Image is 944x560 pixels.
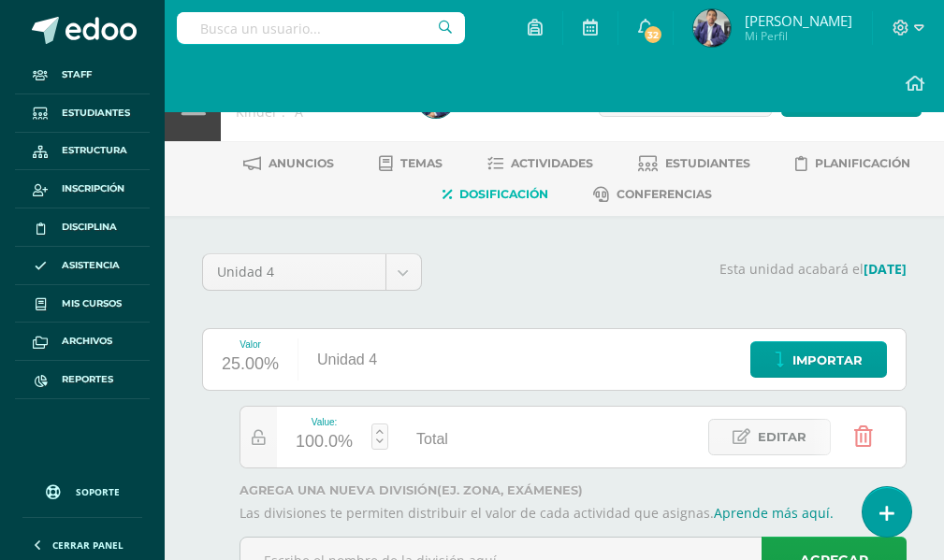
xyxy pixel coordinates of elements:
span: Unidad 4 [217,254,371,290]
strong: [DATE] [864,260,907,278]
a: Estudiantes [15,94,150,133]
a: Planificación [795,149,910,179]
span: Planificación [815,156,910,170]
a: Conferencias [593,179,712,209]
span: Inscripción [62,181,124,196]
span: Editar [758,420,806,454]
div: Value: [296,417,353,427]
span: Mis cursos [62,296,122,311]
a: Importar [750,341,887,378]
a: Estructura [15,133,150,171]
a: Anuncios [243,149,334,179]
span: Estructura [62,143,127,158]
p: Las divisiones te permiten distribuir el valor de cada actividad que asignas. [240,505,907,522]
a: Mis cursos [15,285,150,323]
span: Estudiantes [62,106,130,121]
span: Mi Perfil [745,28,852,44]
a: Archivos [15,323,150,361]
a: Dosificación [443,179,548,209]
a: Estudiantes [638,149,750,179]
span: Asistencia [62,258,120,273]
a: Reportes [15,361,150,399]
a: Staff [15,56,150,94]
span: Anuncios [269,156,334,170]
a: Inscripción [15,170,150,208]
span: Conferencias [617,187,712,201]
span: Temas [400,156,443,170]
span: Archivos [62,334,112,349]
span: Total [416,431,448,447]
p: Esta unidad acabará el [444,261,907,278]
strong: (ej. Zona, Exámenes) [437,483,583,497]
a: Asistencia [15,247,150,285]
a: Aprende más aquí. [714,504,834,522]
span: 32 [643,24,663,45]
span: Soporte [76,485,120,498]
a: Actividades [487,149,593,179]
span: Dosificación [459,187,548,201]
div: 25.00% [222,350,279,380]
input: Busca un usuario... [177,12,465,44]
span: Staff [62,67,92,82]
div: Valor [222,339,279,350]
a: Unidad 4 [203,254,421,290]
a: Disciplina [15,208,150,247]
span: Estudiantes [665,156,750,170]
img: 69371eccc943cd6d82592aee9ac41f0c.png [693,9,731,47]
div: Unidad 4 [298,329,396,390]
div: 100.0% [296,427,353,457]
a: Soporte [22,467,142,512]
span: [PERSON_NAME] [745,11,852,30]
span: Cerrar panel [52,538,123,552]
label: Agrega una nueva división [240,483,907,497]
span: Actividades [511,156,593,170]
a: Temas [379,149,443,179]
span: Disciplina [62,220,117,235]
span: Reportes [62,372,113,387]
span: Importar [792,343,863,378]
